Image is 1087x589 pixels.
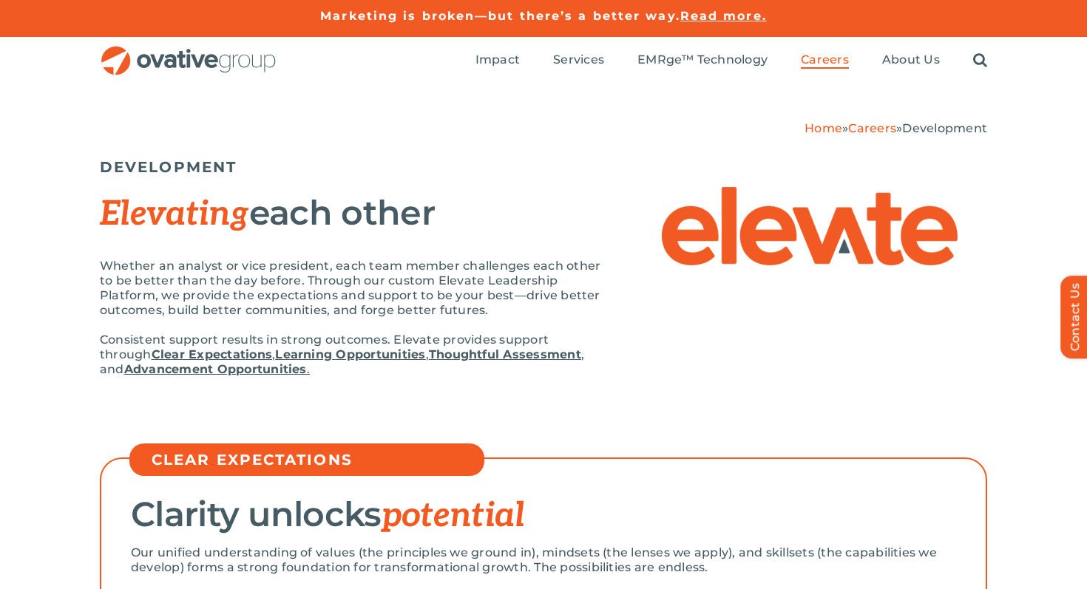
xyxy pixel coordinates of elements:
[801,52,849,69] a: Careers
[475,52,520,67] span: Impact
[100,347,584,376] span: , and
[382,495,525,537] span: potential
[637,52,768,69] a: EMRge™ Technology
[275,347,425,361] a: Learning Opportunities
[637,52,768,67] span: EMRge™ Technology
[882,52,940,69] a: About Us
[553,52,604,69] a: Services
[848,121,896,135] a: Careers
[801,52,849,67] span: Careers
[662,187,958,265] img: Elevate – Elevate Logo
[100,158,987,176] h5: DEVELOPMENT
[124,362,307,376] strong: Advancement Opportunities
[100,333,603,377] p: Consistent support results in strong outcomes. Elevate provides support through
[152,451,477,469] h5: CLEAR EXPECTATIONS
[805,121,842,135] a: Home
[429,347,581,361] a: Thoughtful Assessment
[553,52,604,67] span: Services
[902,121,987,135] span: Development
[124,362,310,376] a: Advancement Opportunities.
[680,9,767,23] a: Read more.
[805,121,987,135] span: » »
[152,347,272,361] a: Clear Expectations
[272,347,275,361] span: ,
[973,52,987,69] a: Search
[426,347,429,361] span: ,
[100,259,603,318] p: Whether an analyst or vice president, each team member challenges each other to be better than th...
[475,37,987,84] nav: Menu
[100,44,277,58] a: OG_Full_horizontal_RGB
[131,496,956,534] h2: Clarity unlocks
[131,545,956,575] p: Our unified understanding of values (the principles we ground in), mindsets (the lenses we apply)...
[882,52,940,67] span: About Us
[320,9,680,23] a: Marketing is broken—but there’s a better way.
[100,194,249,235] span: Elevating
[475,52,520,69] a: Impact
[100,194,603,233] h2: each other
